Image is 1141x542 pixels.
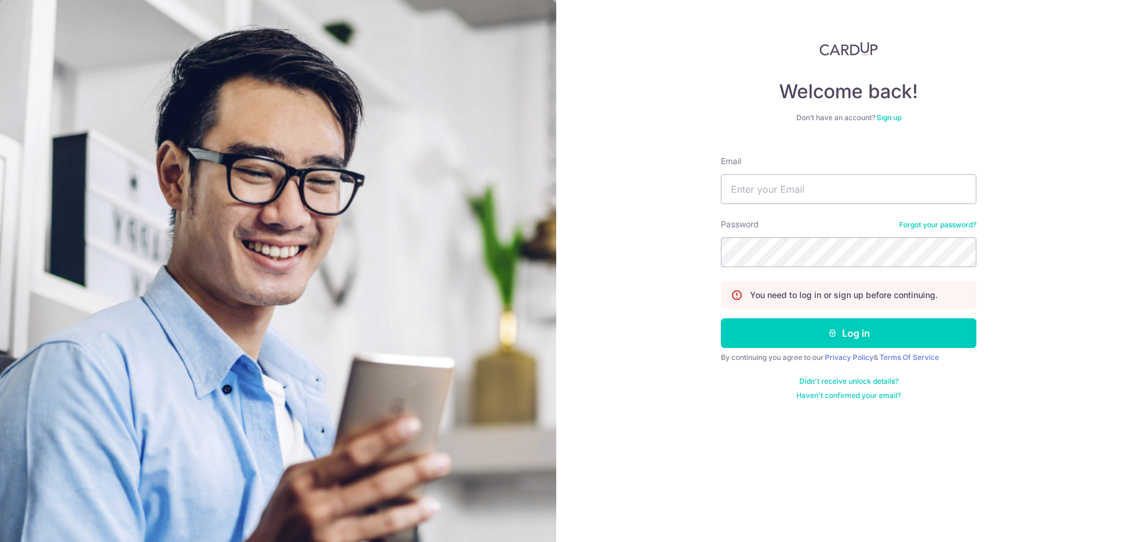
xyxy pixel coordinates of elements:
div: Don’t have an account? [721,113,976,123]
div: By continuing you agree to our & [721,353,976,362]
input: Enter your Email [721,174,976,204]
p: You need to log in or sign up before continuing. [750,289,938,301]
a: Haven't confirmed your email? [796,391,901,400]
label: Password [721,218,759,230]
label: Email [721,155,741,167]
a: Didn't receive unlock details? [799,377,899,386]
img: CardUp Logo [819,42,878,56]
button: Log in [721,318,976,348]
h4: Welcome back! [721,80,976,104]
a: Forgot your password? [899,220,976,230]
a: Terms Of Service [880,353,939,362]
a: Sign up [877,113,902,122]
a: Privacy Policy [825,353,874,362]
